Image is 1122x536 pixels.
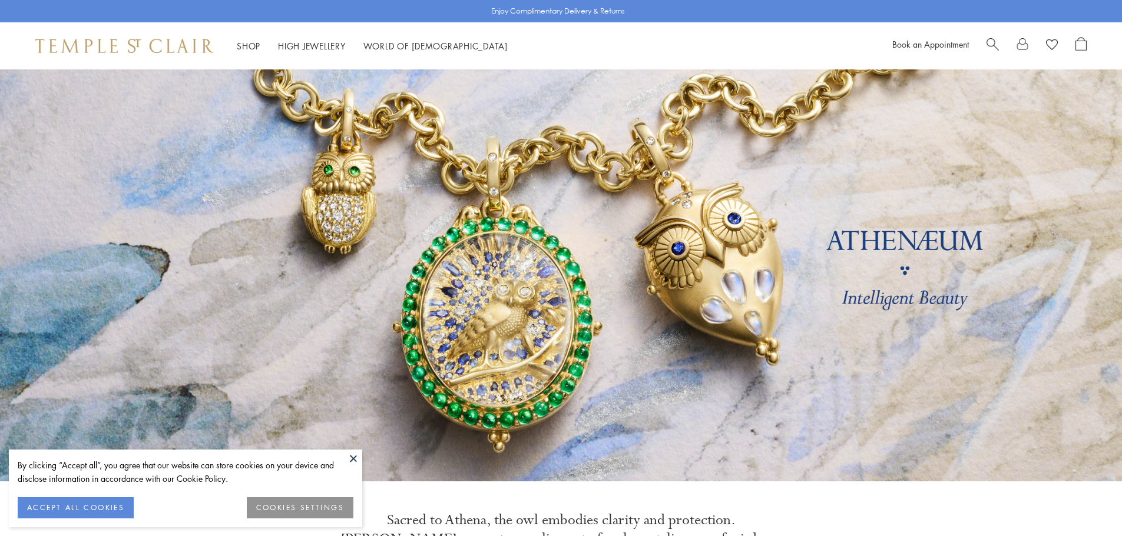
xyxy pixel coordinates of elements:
iframe: Gorgias live chat messenger [1063,481,1110,524]
button: ACCEPT ALL COOKIES [18,497,134,518]
a: Search [987,37,999,55]
div: By clicking “Accept all”, you agree that our website can store cookies on your device and disclos... [18,458,353,485]
a: High JewelleryHigh Jewellery [278,40,346,52]
img: Temple St. Clair [35,39,213,53]
a: World of [DEMOGRAPHIC_DATA]World of [DEMOGRAPHIC_DATA] [363,40,508,52]
nav: Main navigation [237,39,508,54]
button: COOKIES SETTINGS [247,497,353,518]
a: View Wishlist [1046,37,1058,55]
a: ShopShop [237,40,260,52]
p: Enjoy Complimentary Delivery & Returns [491,5,625,17]
a: Book an Appointment [892,38,969,50]
a: Open Shopping Bag [1075,37,1087,55]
